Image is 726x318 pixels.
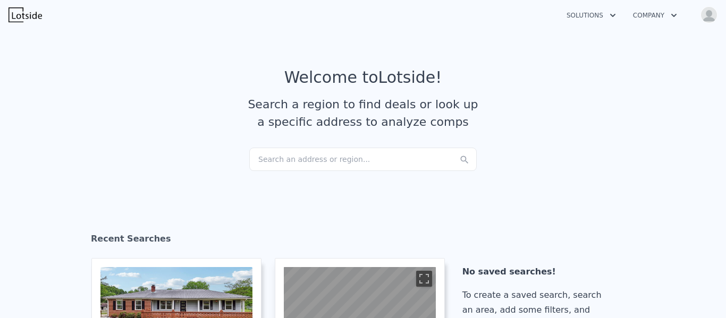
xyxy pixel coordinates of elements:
[558,6,624,25] button: Solutions
[244,96,482,131] div: Search a region to find deals or look up a specific address to analyze comps
[624,6,686,25] button: Company
[249,148,477,171] div: Search an address or region...
[462,264,615,279] div: No saved searches!
[284,68,442,87] div: Welcome to Lotside !
[416,271,432,287] button: Toggle fullscreen view
[700,6,717,23] img: avatar
[9,7,42,22] img: Lotside
[91,224,635,258] div: Recent Searches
